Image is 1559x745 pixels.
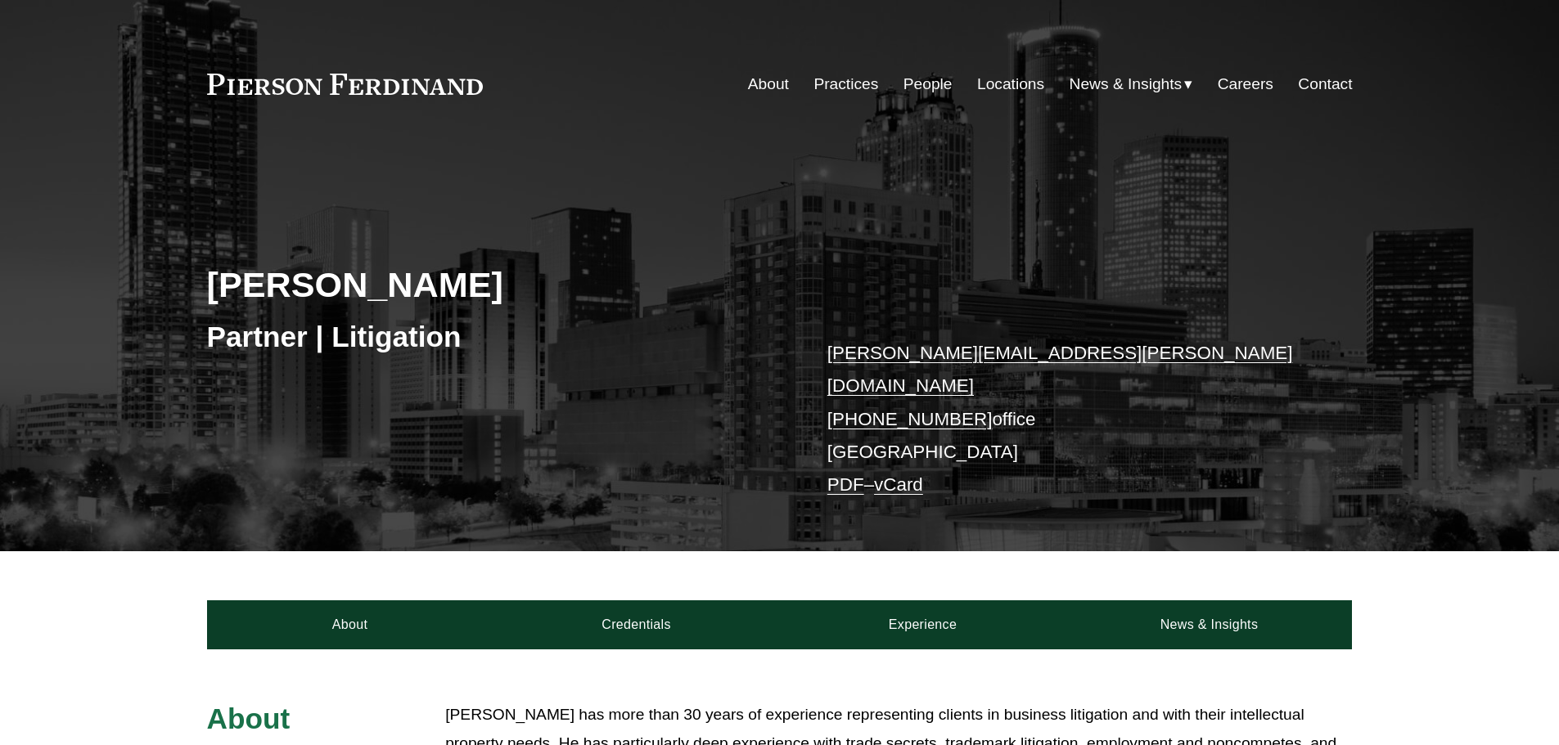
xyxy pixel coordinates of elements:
[780,600,1066,649] a: Experience
[827,474,864,495] a: PDF
[748,69,789,100] a: About
[827,337,1304,502] p: office [GEOGRAPHIC_DATA] –
[827,409,993,429] a: [PHONE_NUMBER]
[493,600,780,649] a: Credentials
[207,702,291,734] span: About
[1070,70,1183,99] span: News & Insights
[207,319,780,355] h3: Partner | Litigation
[207,600,493,649] a: About
[813,69,878,100] a: Practices
[1070,69,1193,100] a: folder dropdown
[1298,69,1352,100] a: Contact
[1218,69,1273,100] a: Careers
[977,69,1044,100] a: Locations
[827,343,1293,396] a: [PERSON_NAME][EMAIL_ADDRESS][PERSON_NAME][DOMAIN_NAME]
[207,263,780,306] h2: [PERSON_NAME]
[1066,600,1352,649] a: News & Insights
[903,69,953,100] a: People
[874,474,923,495] a: vCard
